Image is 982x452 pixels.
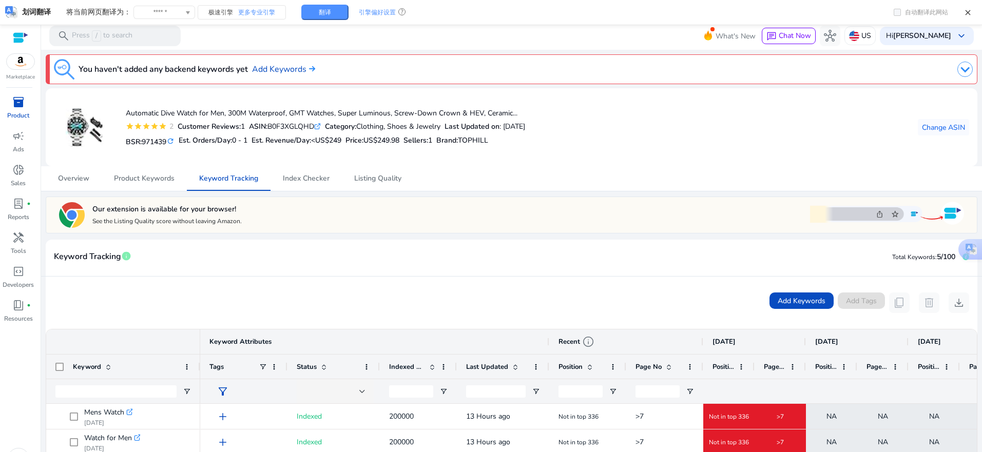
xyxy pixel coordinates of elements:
[949,292,969,313] button: download
[709,438,749,446] span: Not in top 336
[167,121,174,132] div: 2
[762,28,816,44] button: chatChat Now
[311,135,341,145] span: <US$249
[815,362,837,371] span: Position
[892,253,937,261] span: Total Keywords:
[436,136,488,145] h5: :
[713,337,736,346] span: [DATE]
[179,136,247,145] h5: Est. Orders/Day:
[12,198,25,210] span: lab_profile
[7,111,29,120] p: Product
[134,122,142,130] mat-icon: star
[12,231,25,244] span: handyman
[532,387,540,396] button: Open Filter Menu
[217,385,229,398] span: filter_alt
[306,66,315,72] img: arrow-right.svg
[439,387,448,396] button: Open Filter Menu
[466,437,510,447] span: 13 Hours ago
[713,362,734,371] span: Position
[27,202,31,206] span: fiber_manual_record
[686,387,694,396] button: Open Filter Menu
[764,362,785,371] span: Page No
[142,122,150,130] mat-icon: star
[709,412,749,421] span: Not in top 336
[777,438,784,446] span: >7
[92,30,101,42] span: /
[150,122,159,130] mat-icon: star
[389,411,414,421] span: 200000
[66,108,104,147] img: 413t17j9n4L._AC_US40_.jpg
[325,122,356,131] b: Category:
[84,431,132,445] span: Watch for Men
[937,252,955,262] span: 5/100
[126,135,175,147] h5: BSR:
[126,122,134,130] mat-icon: star
[445,122,499,131] b: Last Updated on
[84,419,132,427] p: [DATE]
[217,436,229,448] span: add
[6,73,35,81] p: Marketplace
[389,362,425,371] span: Indexed Products
[297,411,322,421] span: Indexed
[445,121,525,132] div: : [DATE]
[199,175,258,182] span: Keyword Tracking
[252,63,315,75] a: Add Keywords
[7,54,34,69] img: amazon.svg
[55,385,177,398] input: Keyword Filter Input
[54,59,74,80] img: keyword-tracking.svg
[325,121,440,132] div: Clothing, Shoes & Jewelry
[166,136,175,146] mat-icon: refresh
[54,248,121,266] span: Keyword Tracking
[636,437,644,447] span: >7
[297,362,317,371] span: Status
[92,205,242,214] h5: Our extension is available for your browser!
[249,121,321,132] div: B0F3XGLQHD
[58,175,89,182] span: Overview
[636,385,680,398] input: Page No Filter Input
[12,265,25,278] span: code_blocks
[778,296,825,306] span: Add Keywords
[121,251,131,261] span: info
[820,26,840,46] button: hub
[777,412,784,421] span: >7
[428,135,432,145] span: 1
[582,336,594,348] span: info
[559,412,599,421] span: Not in top 336
[918,337,941,346] span: [DATE]
[27,303,31,307] span: fiber_manual_record
[73,362,101,371] span: Keyword
[249,122,267,131] b: ASIN:
[79,63,248,75] h3: You haven't added any backend keywords yet
[878,406,888,427] span: NA
[178,121,245,132] div: 1
[57,30,70,42] span: search
[636,362,662,371] span: Page No
[766,31,777,42] span: chat
[11,246,26,256] p: Tools
[12,299,25,311] span: book_4
[559,336,594,348] div: Recent
[159,122,167,130] mat-icon: star
[4,314,33,323] p: Resources
[849,31,859,41] img: us.svg
[867,362,888,371] span: Page No
[59,202,85,228] img: chrome-logo.svg
[209,337,272,346] span: Keyword Attributes
[886,32,951,40] p: Hi
[893,31,951,41] b: [PERSON_NAME]
[297,437,322,447] span: Indexed
[142,137,166,147] span: 971439
[636,411,644,421] span: >7
[609,387,617,396] button: Open Filter Menu
[861,27,871,45] p: US
[559,362,583,371] span: Position
[232,135,247,145] span: 0 - 1
[183,387,191,396] button: Open Filter Menu
[953,297,965,309] span: download
[403,136,432,145] h5: Sellers:
[458,135,488,145] span: TOPHILL
[12,96,25,108] span: inventory_2
[283,175,330,182] span: Index Checker
[84,405,124,420] span: Mens Watch
[955,30,968,42] span: keyboard_arrow_down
